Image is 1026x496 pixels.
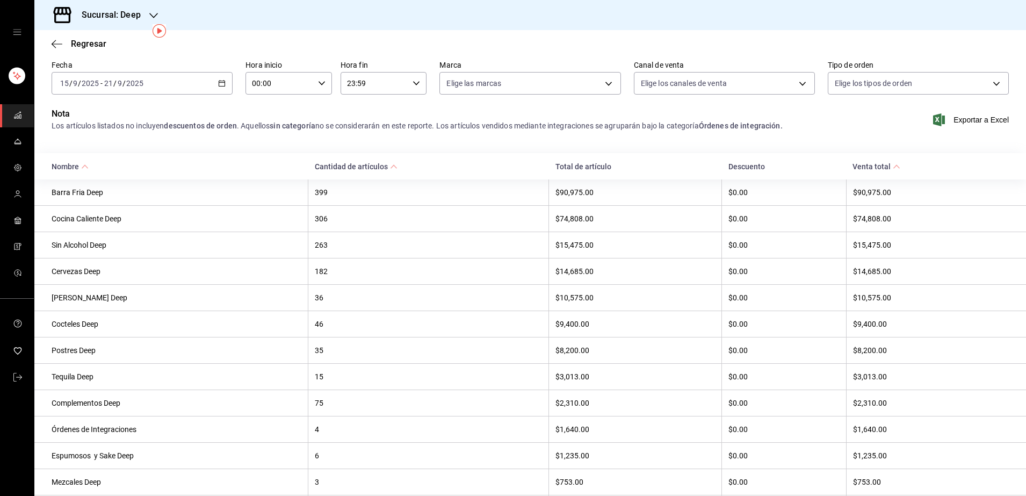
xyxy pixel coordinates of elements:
div: Sin Alcohol Deep [52,241,301,249]
span: Elige los canales de venta [641,78,727,89]
div: 15 [315,372,542,381]
div: $10,575.00 [555,293,715,302]
div: $1,640.00 [555,425,715,434]
div: $0.00 [728,320,840,328]
div: $10,575.00 [853,293,1009,302]
div: $15,475.00 [555,241,715,249]
div: $74,808.00 [555,214,715,223]
div: $0.00 [728,478,840,486]
div: $0.00 [728,425,840,434]
div: $14,685.00 [555,267,715,276]
input: -- [60,79,69,88]
span: Elige los tipos de orden [835,78,912,89]
img: Tooltip marker [153,24,166,38]
div: 36 [315,293,542,302]
input: ---- [81,79,99,88]
strong: Órdenes de integración. [699,121,783,130]
span: / [113,79,117,88]
div: Venta total [852,162,891,171]
span: / [69,79,73,88]
div: Postres Deep [52,346,301,355]
div: $90,975.00 [853,188,1009,197]
div: 4 [315,425,542,434]
label: Hora inicio [245,61,332,69]
label: Fecha [52,61,233,69]
div: 35 [315,346,542,355]
div: 75 [315,399,542,407]
div: $9,400.00 [555,320,715,328]
div: 306 [315,214,542,223]
div: $74,808.00 [853,214,1009,223]
div: $9,400.00 [853,320,1009,328]
div: 263 [315,241,542,249]
span: - [100,79,103,88]
div: $2,310.00 [555,399,715,407]
div: Tequila Deep [52,372,301,381]
div: Nombre [52,162,79,171]
div: Cervezas Deep [52,267,301,276]
strong: sin categoría [270,121,315,130]
label: Canal de venta [634,61,815,69]
div: $753.00 [555,478,715,486]
strong: descuentos de orden [164,121,237,130]
div: Total de artículo [555,162,716,171]
div: $0.00 [728,188,840,197]
div: $0.00 [728,241,840,249]
label: Tipo de orden [828,61,1009,69]
div: $3,013.00 [555,372,715,381]
div: 3 [315,478,542,486]
div: $0.00 [728,346,840,355]
div: $0.00 [728,267,840,276]
input: ---- [126,79,144,88]
span: Nombre [52,162,89,171]
div: Órdenes de Integraciones [52,425,301,434]
h3: Sucursal: Deep [73,9,141,21]
div: $0.00 [728,399,840,407]
div: $14,685.00 [853,267,1009,276]
button: Exportar a Excel [935,113,1009,126]
div: $8,200.00 [853,346,1009,355]
div: $1,235.00 [555,451,715,460]
div: 6 [315,451,542,460]
button: Regresar [52,39,106,49]
label: Marca [439,61,620,69]
div: Barra Fria Deep [52,188,301,197]
div: Complementos Deep [52,399,301,407]
div: $1,640.00 [853,425,1009,434]
div: 46 [315,320,542,328]
div: Cantidad de artículos [315,162,388,171]
label: Hora fin [341,61,427,69]
span: Cantidad de artículos [315,162,398,171]
div: $1,235.00 [853,451,1009,460]
div: $753.00 [853,478,1009,486]
div: Cocteles Deep [52,320,301,328]
div: $3,013.00 [853,372,1009,381]
span: / [122,79,126,88]
div: $2,310.00 [853,399,1009,407]
div: $0.00 [728,293,840,302]
div: $8,200.00 [555,346,715,355]
div: Los artículos listados no incluyen . Aquellos no se considerarán en este reporte. Los artículos v... [52,120,815,132]
button: open drawer [13,28,21,37]
div: $90,975.00 [555,188,715,197]
div: $0.00 [728,214,840,223]
div: Descuento [728,162,840,171]
span: Regresar [71,39,106,49]
div: Espumosos y Sake Deep [52,451,301,460]
p: Nota [52,107,815,120]
input: -- [73,79,78,88]
div: $15,475.00 [853,241,1009,249]
span: Venta total [852,162,900,171]
input: -- [104,79,113,88]
div: $0.00 [728,451,840,460]
div: [PERSON_NAME] Deep [52,293,301,302]
div: 182 [315,267,542,276]
input: -- [117,79,122,88]
div: 399 [315,188,542,197]
div: $0.00 [728,372,840,381]
span: / [78,79,81,88]
div: Cocina Caliente Deep [52,214,301,223]
div: Mezcales Deep [52,478,301,486]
